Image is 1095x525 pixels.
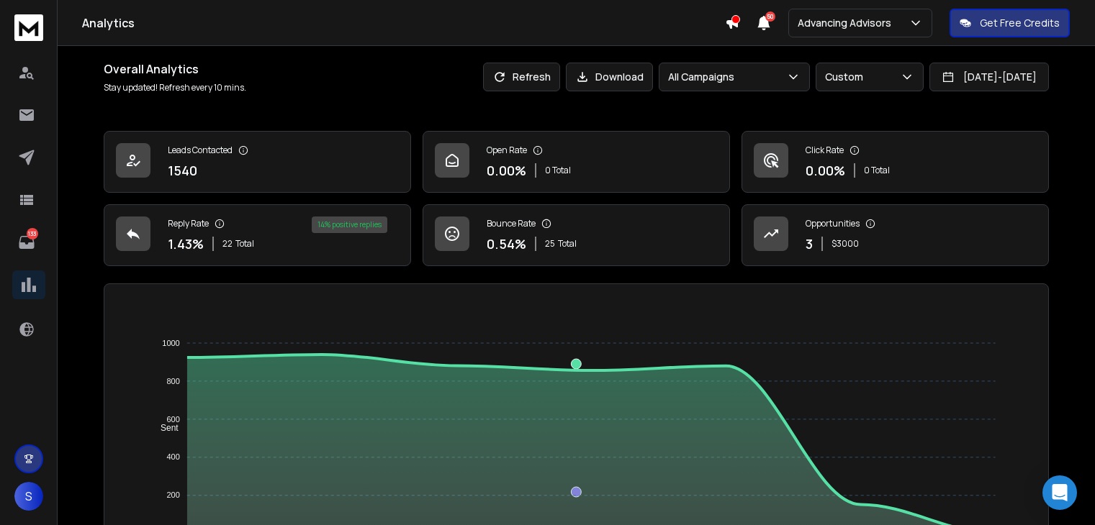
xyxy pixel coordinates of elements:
[14,482,43,511] button: S
[980,16,1060,30] p: Get Free Credits
[806,234,813,254] p: 3
[566,63,653,91] button: Download
[14,14,43,41] img: logo
[825,70,869,84] p: Custom
[104,204,411,266] a: Reply Rate1.43%22Total14% positive replies
[483,63,560,91] button: Refresh
[104,131,411,193] a: Leads Contacted1540
[545,238,555,250] span: 25
[950,9,1070,37] button: Get Free Credits
[929,63,1049,91] button: [DATE]-[DATE]
[167,490,180,499] tspan: 200
[742,204,1049,266] a: Opportunities3$3000
[150,423,179,433] span: Sent
[668,70,740,84] p: All Campaigns
[167,452,180,461] tspan: 400
[832,238,859,250] p: $ 3000
[545,165,571,176] p: 0 Total
[312,216,387,233] div: 14 % positive replies
[558,238,577,250] span: Total
[12,228,41,257] a: 133
[104,60,246,78] h1: Overall Analytics
[162,339,179,347] tspan: 1000
[82,14,725,32] h1: Analytics
[423,204,730,266] a: Bounce Rate0.54%25Total
[487,234,526,254] p: 0.54 %
[168,145,233,156] p: Leads Contacted
[168,160,197,181] p: 1540
[742,131,1049,193] a: Click Rate0.00%0 Total
[864,165,890,176] p: 0 Total
[168,234,204,254] p: 1.43 %
[765,12,775,22] span: 50
[487,160,526,181] p: 0.00 %
[167,377,180,385] tspan: 800
[1042,475,1077,510] div: Open Intercom Messenger
[423,131,730,193] a: Open Rate0.00%0 Total
[806,160,845,181] p: 0.00 %
[235,238,254,250] span: Total
[487,145,527,156] p: Open Rate
[222,238,233,250] span: 22
[487,218,536,229] p: Bounce Rate
[798,16,897,30] p: Advancing Advisors
[27,228,38,239] p: 133
[806,218,860,229] p: Opportunities
[806,145,844,156] p: Click Rate
[168,218,209,229] p: Reply Rate
[513,70,551,84] p: Refresh
[167,415,180,424] tspan: 600
[104,82,246,93] p: Stay updated! Refresh every 10 mins.
[595,70,644,84] p: Download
